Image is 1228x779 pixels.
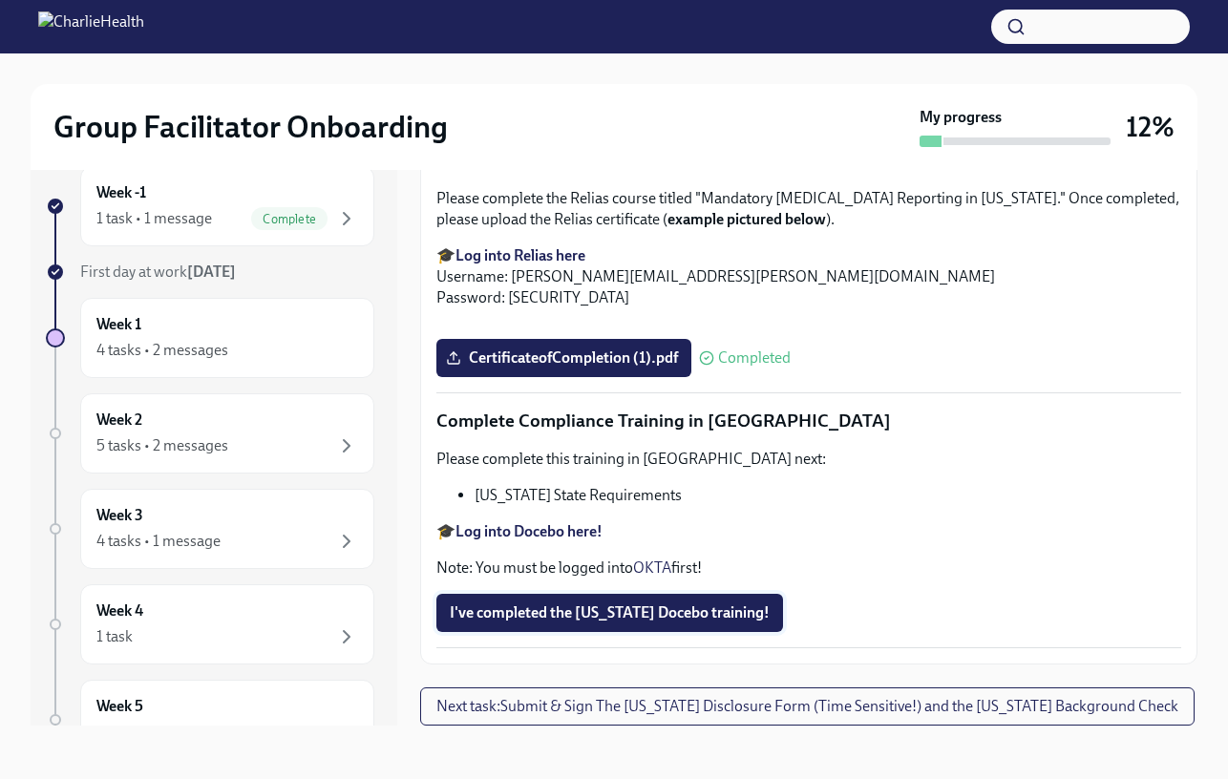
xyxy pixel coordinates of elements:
[46,489,374,569] a: Week 34 tasks • 1 message
[96,531,221,552] div: 4 tasks • 1 message
[455,522,603,540] a: Log into Docebo here!
[436,594,783,632] button: I've completed the [US_STATE] Docebo training!
[450,348,678,368] span: CertificateofCompletion (1).pdf
[80,263,236,281] span: First day at work
[718,350,791,366] span: Completed
[96,182,146,203] h6: Week -1
[46,393,374,474] a: Week 25 tasks • 2 messages
[455,246,585,264] a: Log into Relias here
[475,485,1181,506] li: [US_STATE] State Requirements
[436,188,1181,230] p: Please complete the Relias course titled "Mandatory [MEDICAL_DATA] Reporting in [US_STATE]." Once...
[436,521,1181,542] p: 🎓
[436,339,691,377] label: CertificateofCompletion (1).pdf
[96,722,133,743] div: 1 task
[96,626,133,647] div: 1 task
[436,245,1181,308] p: 🎓 Username: [PERSON_NAME][EMAIL_ADDRESS][PERSON_NAME][DOMAIN_NAME] Password: [SECURITY_DATA]
[46,262,374,283] a: First day at work[DATE]
[667,210,826,228] strong: example pictured below
[436,697,1178,716] span: Next task : Submit & Sign The [US_STATE] Disclosure Form (Time Sensitive!) and the [US_STATE] Bac...
[96,314,141,335] h6: Week 1
[96,435,228,456] div: 5 tasks • 2 messages
[53,108,448,146] h2: Group Facilitator Onboarding
[920,107,1002,128] strong: My progress
[436,558,1181,579] p: Note: You must be logged into first!
[251,212,328,226] span: Complete
[96,340,228,361] div: 4 tasks • 2 messages
[96,505,143,526] h6: Week 3
[96,208,212,229] div: 1 task • 1 message
[96,600,143,621] h6: Week 4
[420,687,1195,726] button: Next task:Submit & Sign The [US_STATE] Disclosure Form (Time Sensitive!) and the [US_STATE] Backg...
[450,603,770,622] span: I've completed the [US_STATE] Docebo training!
[46,680,374,760] a: Week 51 task
[1126,110,1175,144] h3: 12%
[436,409,1181,433] p: Complete Compliance Training in [GEOGRAPHIC_DATA]
[187,263,236,281] strong: [DATE]
[46,584,374,664] a: Week 41 task
[96,696,143,717] h6: Week 5
[38,11,144,42] img: CharlieHealth
[436,449,1181,470] p: Please complete this training in [GEOGRAPHIC_DATA] next:
[46,166,374,246] a: Week -11 task • 1 messageComplete
[633,558,671,577] a: OKTA
[96,410,142,431] h6: Week 2
[46,298,374,378] a: Week 14 tasks • 2 messages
